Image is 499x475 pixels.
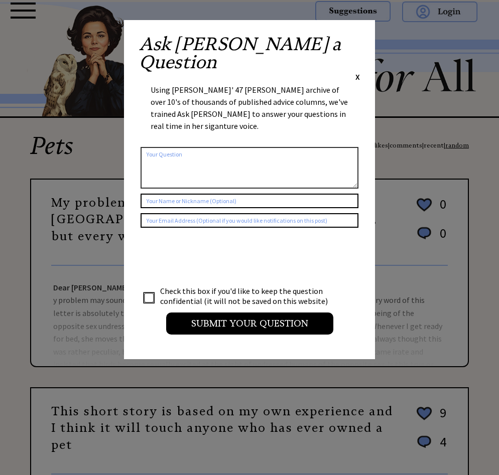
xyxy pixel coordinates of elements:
[151,84,348,142] div: Using [PERSON_NAME]' 47 [PERSON_NAME] archive of over 10's of thousands of published advice colum...
[141,194,358,208] input: Your Name or Nickname (Optional)
[141,238,293,277] iframe: reCAPTCHA
[166,312,333,335] input: Submit your Question
[160,285,337,306] td: Check this box if you'd like to keep the question confidential (it will not be saved on this webs...
[141,213,358,228] input: Your Email Address (Optional if you would like notifications on this post)
[139,35,360,71] h2: Ask [PERSON_NAME] a Question
[355,72,360,82] span: X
